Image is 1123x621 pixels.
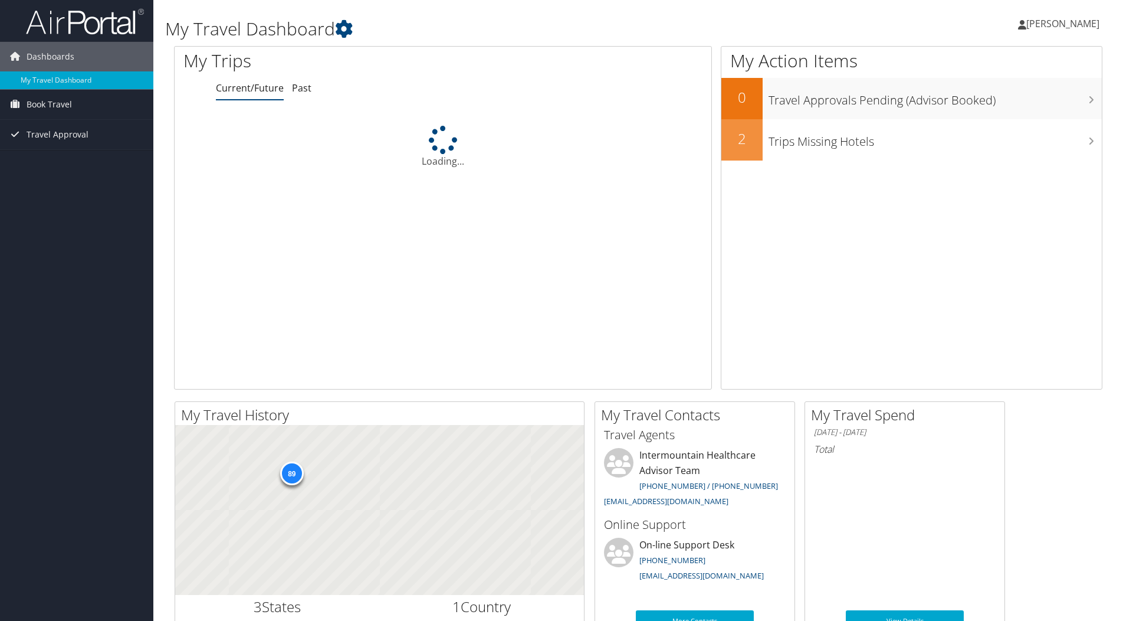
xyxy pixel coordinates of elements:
a: [EMAIL_ADDRESS][DOMAIN_NAME] [604,496,728,506]
span: [PERSON_NAME] [1026,17,1099,30]
h1: My Trips [183,48,479,73]
span: Book Travel [27,90,72,119]
span: 1 [452,597,461,616]
h2: My Travel Spend [811,405,1004,425]
h2: States [184,597,371,617]
h3: Travel Agents [604,427,786,443]
h2: Country [389,597,576,617]
h2: My Travel History [181,405,584,425]
h3: Trips Missing Hotels [769,128,1102,150]
a: 0Travel Approvals Pending (Advisor Booked) [721,78,1102,119]
h6: Total [814,443,996,456]
a: Past [292,81,311,94]
span: Travel Approval [27,120,88,149]
a: [EMAIL_ADDRESS][DOMAIN_NAME] [639,570,764,581]
h3: Online Support [604,517,786,533]
a: [PERSON_NAME] [1018,6,1111,41]
a: [PHONE_NUMBER] / [PHONE_NUMBER] [639,481,778,491]
h6: [DATE] - [DATE] [814,427,996,438]
a: Current/Future [216,81,284,94]
a: [PHONE_NUMBER] [639,555,705,566]
h3: Travel Approvals Pending (Advisor Booked) [769,86,1102,109]
h1: My Action Items [721,48,1102,73]
li: Intermountain Healthcare Advisor Team [598,448,792,511]
img: airportal-logo.png [26,8,144,35]
div: 89 [280,462,303,485]
h2: My Travel Contacts [601,405,794,425]
div: Loading... [175,126,711,168]
li: On-line Support Desk [598,538,792,586]
h2: 0 [721,87,763,107]
h1: My Travel Dashboard [165,17,796,41]
h2: 2 [721,129,763,149]
a: 2Trips Missing Hotels [721,119,1102,161]
span: 3 [254,597,262,616]
span: Dashboards [27,42,74,71]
